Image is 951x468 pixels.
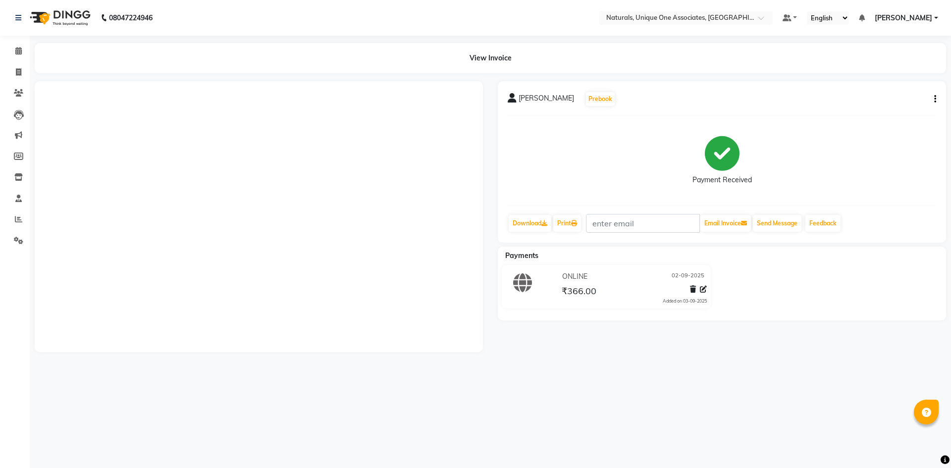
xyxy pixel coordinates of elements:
[875,13,932,23] span: [PERSON_NAME]
[562,271,587,282] span: ONLINE
[753,215,801,232] button: Send Message
[672,271,704,282] span: 02-09-2025
[692,175,752,185] div: Payment Received
[700,215,751,232] button: Email Invoice
[553,215,581,232] a: Print
[586,214,700,233] input: enter email
[519,93,574,107] span: [PERSON_NAME]
[505,251,538,260] span: Payments
[663,298,707,305] div: Added on 03-09-2025
[562,285,596,299] span: ₹366.00
[586,92,615,106] button: Prebook
[25,4,93,32] img: logo
[109,4,153,32] b: 08047224946
[509,215,551,232] a: Download
[909,428,941,458] iframe: chat widget
[805,215,841,232] a: Feedback
[35,43,946,73] div: View Invoice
